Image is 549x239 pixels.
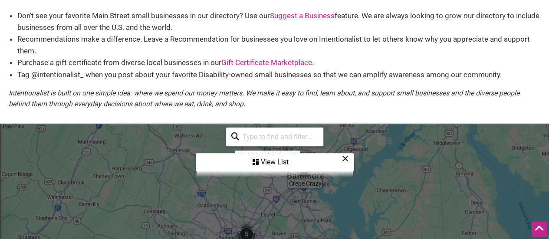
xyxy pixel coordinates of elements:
[17,33,540,57] li: Recommendations make a difference. Leave a Recommendation for businesses you love on Intentionali...
[532,222,547,237] div: Scroll Back to Top
[239,128,318,145] input: Type to find and filter...
[17,69,540,81] li: Tag @intentionalist_ when you post about your favorite Disability-owned small businesses so that ...
[221,58,312,67] a: Gift Certificate Marketplace
[270,11,335,20] a: Suggest a Business
[17,10,540,33] li: Don’t see your favorite Main Street small businesses in our directory? Use our feature. We are al...
[299,165,312,178] div: Crepe Crazy
[196,153,354,171] div: See a list of the visible businesses
[9,89,519,108] em: Intentionalist is built on one simple idea: where we spend our money matters. We make it easy to ...
[226,128,323,146] div: Type to search and filter
[239,152,276,159] div: 6 of 26 visible
[197,154,353,170] div: View List
[278,152,296,159] a: See All
[17,57,540,69] li: Purchase a gift certificate from diverse local businesses in our .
